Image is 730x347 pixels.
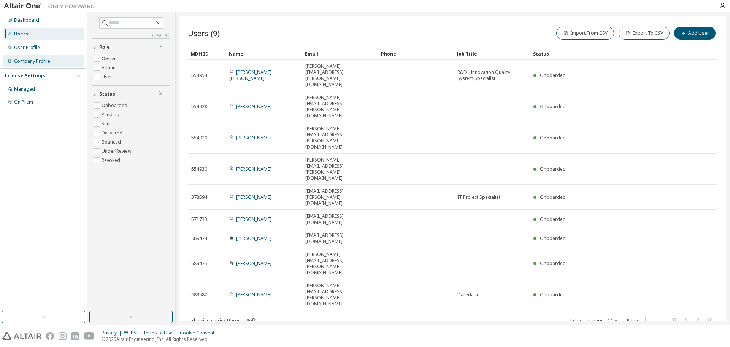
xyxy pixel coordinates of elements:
[305,232,375,245] span: [EMAIL_ADDRESS][DOMAIN_NAME]
[5,73,45,79] div: License Settings
[305,251,375,276] span: [PERSON_NAME][EMAIL_ADDRESS][PERSON_NAME][DOMAIN_NAME]
[191,135,207,141] span: 554929
[457,292,478,298] span: Daredata
[99,91,115,97] span: Status
[191,292,207,298] span: 689582
[180,330,219,336] div: Cookie Consent
[2,332,41,340] img: altair_logo.svg
[92,86,170,102] button: Status
[191,166,207,172] span: 554930
[124,330,180,336] div: Website Terms of Use
[191,235,207,241] span: 689474
[457,69,527,82] span: R&D+ Innovation Quality System Specialist
[627,316,663,326] span: Page n.
[14,86,35,92] div: Managed
[4,2,99,10] img: Altair One
[305,126,375,150] span: [PERSON_NAME][EMAIL_ADDRESS][PERSON_NAME][DOMAIN_NAME]
[305,157,375,181] span: [PERSON_NAME][EMAIL_ADDRESS][PERSON_NAME][DOMAIN_NAME]
[102,156,122,165] label: Revoked
[102,54,117,63] label: Owner
[236,216,271,222] a: [PERSON_NAME]
[14,99,33,105] div: On Prem
[102,72,114,82] label: User
[305,283,375,307] span: [PERSON_NAME][EMAIL_ADDRESS][PERSON_NAME][DOMAIN_NAME]
[540,216,566,222] span: Onboarded
[71,332,79,340] img: linkedin.svg
[305,94,375,119] span: [PERSON_NAME][EMAIL_ADDRESS][PERSON_NAME][DOMAIN_NAME]
[14,17,39,23] div: Dashboard
[191,48,223,60] div: MDH ID
[99,44,110,50] span: Role
[191,317,256,324] span: Showing entries 1 through 9 of 9
[84,332,95,340] img: youtube.svg
[540,194,566,200] span: Onboarded
[540,134,566,141] span: Onboarded
[608,318,618,324] button: 10
[158,44,163,50] span: Clear filter
[674,27,716,40] button: Add User
[102,128,124,138] label: Delivered
[229,48,299,60] div: Name
[236,291,271,298] a: [PERSON_NAME]
[556,27,614,40] button: Import From CSV
[540,235,566,241] span: Onboarded
[236,103,271,110] a: [PERSON_NAME]
[305,213,375,225] span: [EMAIL_ADDRESS][DOMAIN_NAME]
[236,134,271,141] a: [PERSON_NAME]
[102,330,124,336] div: Privacy
[102,336,219,342] p: © 2025 Altair Engineering, Inc. All Rights Reserved.
[92,39,170,56] button: Role
[102,63,117,72] label: Admin
[188,28,220,38] span: Users (9)
[540,260,566,267] span: Onboarded
[102,110,121,119] label: Pending
[14,45,40,51] div: User Profile
[540,103,566,110] span: Onboarded
[619,27,670,40] button: Export To CSV
[457,48,527,60] div: Job Title
[229,69,271,82] a: [PERSON_NAME] [PERSON_NAME]
[102,101,129,110] label: Onboarded
[533,48,678,60] div: Status
[191,261,207,267] span: 689475
[305,188,375,206] span: [EMAIL_ADDRESS][PERSON_NAME][DOMAIN_NAME]
[540,291,566,298] span: Onboarded
[570,316,620,326] span: Items per page
[191,194,207,200] span: 378594
[14,58,50,64] div: Company Profile
[102,119,113,128] label: Sent
[158,91,163,97] span: Clear filter
[305,63,375,88] span: [PERSON_NAME][EMAIL_ADDRESS][PERSON_NAME][DOMAIN_NAME]
[236,166,271,172] a: [PERSON_NAME]
[92,32,170,38] a: Clear all
[14,31,28,37] div: Users
[102,138,122,147] label: Bounced
[59,332,67,340] img: instagram.svg
[191,216,207,222] span: 571733
[305,48,375,60] div: Email
[191,72,207,78] span: 554954
[191,104,207,110] span: 554928
[540,72,566,78] span: Onboarded
[457,194,500,200] span: IT Project Specialist
[236,260,271,267] a: [PERSON_NAME]
[102,147,133,156] label: Under Review
[236,235,271,241] a: [PERSON_NAME]
[46,332,54,340] img: facebook.svg
[381,48,451,60] div: Phone
[236,194,271,200] a: [PERSON_NAME]
[540,166,566,172] span: Onboarded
